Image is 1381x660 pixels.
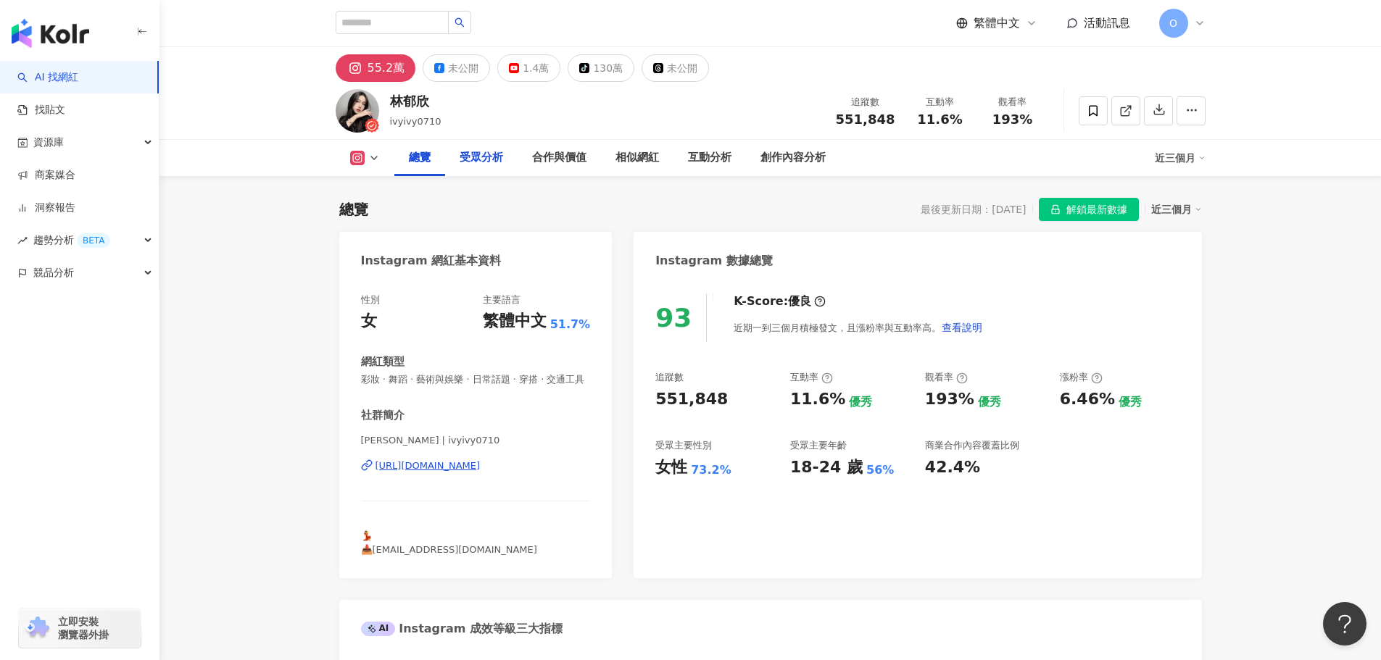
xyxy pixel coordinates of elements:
a: chrome extension立即安裝 瀏覽器外掛 [19,609,141,648]
div: [URL][DOMAIN_NAME] [376,459,481,472]
button: 未公開 [423,54,490,82]
span: O [1169,15,1177,31]
div: 商業合作內容覆蓋比例 [925,439,1019,452]
div: 11.6% [790,388,845,411]
div: Instagram 成效等級三大指標 [361,621,563,637]
span: 51.7% [550,317,591,333]
span: 解鎖最新數據 [1066,199,1127,222]
button: 130萬 [568,54,634,82]
div: 近三個月 [1151,200,1202,219]
div: 女性 [655,456,687,479]
div: 受眾分析 [460,149,503,167]
div: 繁體中文 [483,310,547,333]
div: 互動率 [790,371,833,384]
div: 56% [866,462,894,478]
div: 6.46% [1060,388,1115,411]
div: 優秀 [978,394,1001,410]
button: 解鎖最新數據 [1039,198,1139,221]
span: 資源庫 [33,126,64,159]
img: logo [12,19,89,48]
a: 洞察報告 [17,201,75,215]
div: 55.2萬 [368,58,405,78]
div: 漲粉率 [1060,371,1103,384]
span: 競品分析 [33,256,74,289]
a: 找貼文 [17,103,65,117]
div: 林郁欣 [390,92,441,110]
span: 立即安裝 瀏覽器外掛 [58,615,109,641]
div: 未公開 [448,58,478,78]
div: 相似網紅 [615,149,659,167]
span: rise [17,235,28,246]
div: 未公開 [667,58,697,78]
a: searchAI 找網紅 [17,70,78,85]
div: 互動分析 [688,149,731,167]
div: 近期一到三個月積極發文，且漲粉率與互動率高。 [734,313,983,342]
div: Instagram 數據總覽 [655,253,773,269]
span: 💃 📥[EMAIL_ADDRESS][DOMAIN_NAME] [361,530,537,554]
div: 觀看率 [925,371,968,384]
a: [URL][DOMAIN_NAME] [361,459,591,472]
div: 合作與價值 [532,149,586,167]
div: 社群簡介 [361,408,405,423]
span: 趨勢分析 [33,224,110,256]
div: 42.4% [925,456,980,479]
div: BETA [77,233,110,248]
span: ivyivy0710 [390,116,441,127]
div: 近三個月 [1155,146,1206,170]
button: 查看說明 [941,313,983,342]
img: KOL Avatar [336,89,379,133]
div: 互動率 [913,95,968,109]
span: search [455,17,465,28]
div: 女 [361,310,377,333]
div: 觀看率 [985,95,1040,109]
button: 1.4萬 [497,54,560,82]
div: 18-24 歲 [790,456,863,479]
div: 130萬 [593,58,623,78]
span: 193% [992,112,1033,127]
span: 彩妝 · 舞蹈 · 藝術與娛樂 · 日常話題 · 穿搭 · 交通工具 [361,373,591,386]
span: 繁體中文 [974,15,1020,31]
div: AI [361,622,396,636]
div: 93 [655,303,692,333]
div: 追蹤數 [836,95,895,109]
div: 優良 [788,293,811,309]
div: 優秀 [849,394,872,410]
div: 總覽 [409,149,431,167]
div: 最後更新日期：[DATE] [921,204,1026,215]
div: 主要語言 [483,293,521,306]
button: 55.2萬 [336,54,416,82]
div: 總覽 [339,199,368,220]
div: 優秀 [1119,394,1142,410]
div: 受眾主要性別 [655,439,712,452]
div: 551,848 [655,388,728,411]
span: 活動訊息 [1084,16,1130,30]
div: 追蹤數 [655,371,684,384]
div: Instagram 網紅基本資料 [361,253,502,269]
div: 網紅類型 [361,354,405,369]
div: 73.2% [691,462,731,478]
a: 商案媒合 [17,168,75,183]
img: chrome extension [23,617,51,640]
div: 性別 [361,293,380,306]
span: 查看說明 [942,322,982,333]
div: 創作內容分析 [760,149,826,167]
button: 未公開 [642,54,709,82]
div: 1.4萬 [523,58,549,78]
div: K-Score : [734,293,826,309]
span: lock [1050,204,1061,214]
iframe: Help Scout Beacon - Open [1323,602,1367,646]
div: 受眾主要年齡 [790,439,847,452]
span: [PERSON_NAME] | ivyivy0710 [361,434,591,447]
span: 11.6% [917,112,962,127]
span: 551,848 [836,112,895,127]
div: 193% [925,388,974,411]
